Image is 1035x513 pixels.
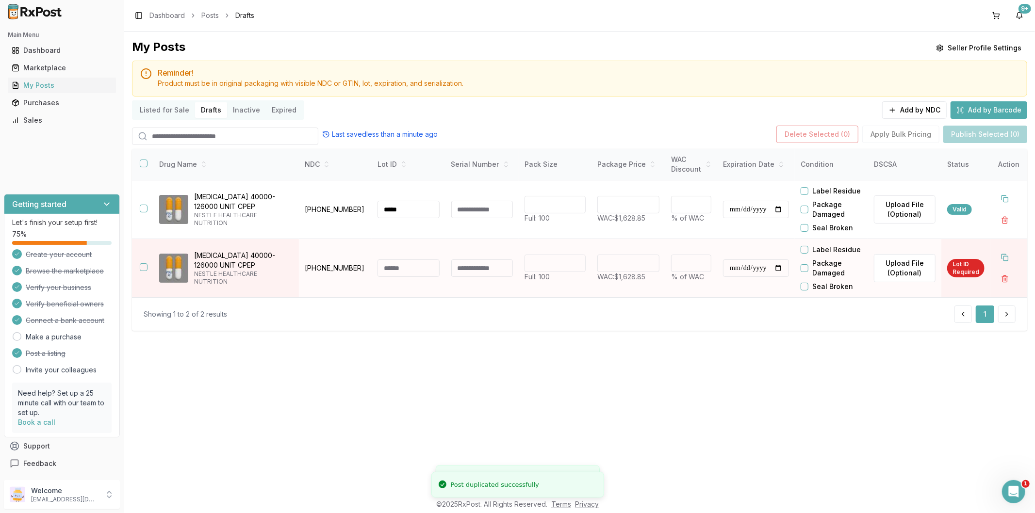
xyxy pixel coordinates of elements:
[941,149,990,180] th: Status
[8,59,116,77] a: Marketplace
[26,365,97,375] a: Invite your colleagues
[26,266,104,276] span: Browse the marketplace
[12,46,112,55] div: Dashboard
[31,486,99,496] p: Welcome
[159,160,291,169] div: Drug Name
[1012,8,1027,23] button: 9+
[671,273,704,281] span: % of WAC
[812,282,853,291] label: Seal Broken
[671,214,704,222] span: % of WAC
[996,211,1014,229] button: Delete
[8,112,116,129] a: Sales
[812,245,861,255] label: Label Residue
[4,43,120,58] button: Dashboard
[4,4,66,19] img: RxPost Logo
[8,31,116,39] h2: Main Menu
[723,160,789,169] div: Expiration Date
[947,259,985,277] div: Lot ID Required
[4,455,120,472] button: Feedback
[1022,480,1030,488] span: 1
[26,283,91,292] span: Verify your business
[1002,480,1025,503] iframe: Intercom live chat
[525,214,550,222] span: Full: 100
[795,149,868,180] th: Condition
[8,94,116,112] a: Purchases
[26,299,104,309] span: Verify beneficial owners
[671,155,711,174] div: WAC Discount
[144,309,227,319] div: Showing 1 to 2 of 2 results
[12,98,112,108] div: Purchases
[597,214,645,222] span: WAC: $1,628.85
[4,60,120,76] button: Marketplace
[18,388,106,417] p: Need help? Set up a 25 minute call with our team to set up.
[868,149,941,180] th: DSCSA
[26,349,66,358] span: Post a listing
[519,149,591,180] th: Pack Size
[26,332,82,342] a: Make a purchase
[12,229,27,239] span: 75 %
[951,101,1027,119] button: Add by Barcode
[194,211,291,227] p: NESTLE HEALTHCARE NUTRITION
[132,39,185,57] div: My Posts
[305,263,366,273] p: [PHONE_NUMBER]
[378,160,440,169] div: Lot ID
[322,129,438,139] div: Last saved less than a minute ago
[26,316,104,325] span: Connect a bank account
[4,437,120,455] button: Support
[8,77,116,94] a: My Posts
[305,160,366,169] div: NDC
[195,102,227,118] button: Drafts
[4,112,120,128] button: Sales
[874,254,936,282] label: Upload File (Optional)
[8,42,116,59] a: Dashboard
[26,250,92,259] span: Create your account
[451,480,539,490] div: Post duplicated successfully
[31,496,99,503] p: [EMAIL_ADDRESS][DOMAIN_NAME]
[12,115,112,125] div: Sales
[996,270,1014,288] button: Delete
[597,273,645,281] span: WAC: $1,628.85
[194,192,291,211] p: [MEDICAL_DATA] 40000-126000 UNIT CPEP
[149,11,254,20] nav: breadcrumb
[10,487,25,502] img: User avatar
[812,200,868,219] label: Package Damaged
[1019,4,1031,14] div: 9+
[551,500,571,508] a: Terms
[882,101,947,119] button: Add by NDC
[525,273,550,281] span: Full: 100
[996,190,1014,208] button: Duplicate
[4,78,120,93] button: My Posts
[158,69,1019,77] h5: Reminder!
[874,195,936,224] label: Upload File (Optional)
[159,254,188,283] img: Zenpep 40000-126000 UNIT CPEP
[990,149,1027,180] th: Action
[451,160,513,169] div: Serial Number
[158,79,1019,88] div: Product must be in original packaging with visible NDC or GTIN, lot, expiration, and serialization.
[305,205,366,214] p: [PHONE_NUMBER]
[976,305,994,323] button: 1
[18,418,55,426] a: Book a call
[12,198,66,210] h3: Getting started
[235,11,254,20] span: Drafts
[12,63,112,73] div: Marketplace
[23,459,56,468] span: Feedback
[575,500,599,508] a: Privacy
[159,195,188,224] img: Zenpep 40000-126000 UNIT CPEP
[812,186,861,196] label: Label Residue
[996,249,1014,266] button: Duplicate
[194,251,291,270] p: [MEDICAL_DATA] 40000-126000 UNIT CPEP
[930,39,1027,57] button: Seller Profile Settings
[227,102,266,118] button: Inactive
[812,223,853,233] label: Seal Broken
[266,102,302,118] button: Expired
[4,95,120,111] button: Purchases
[12,80,112,90] div: My Posts
[149,11,185,20] a: Dashboard
[134,102,195,118] button: Listed for Sale
[194,270,291,286] p: NESTLE HEALTHCARE NUTRITION
[947,204,972,215] div: Valid
[812,258,868,278] label: Package Damaged
[12,218,112,227] p: Let's finish your setup first!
